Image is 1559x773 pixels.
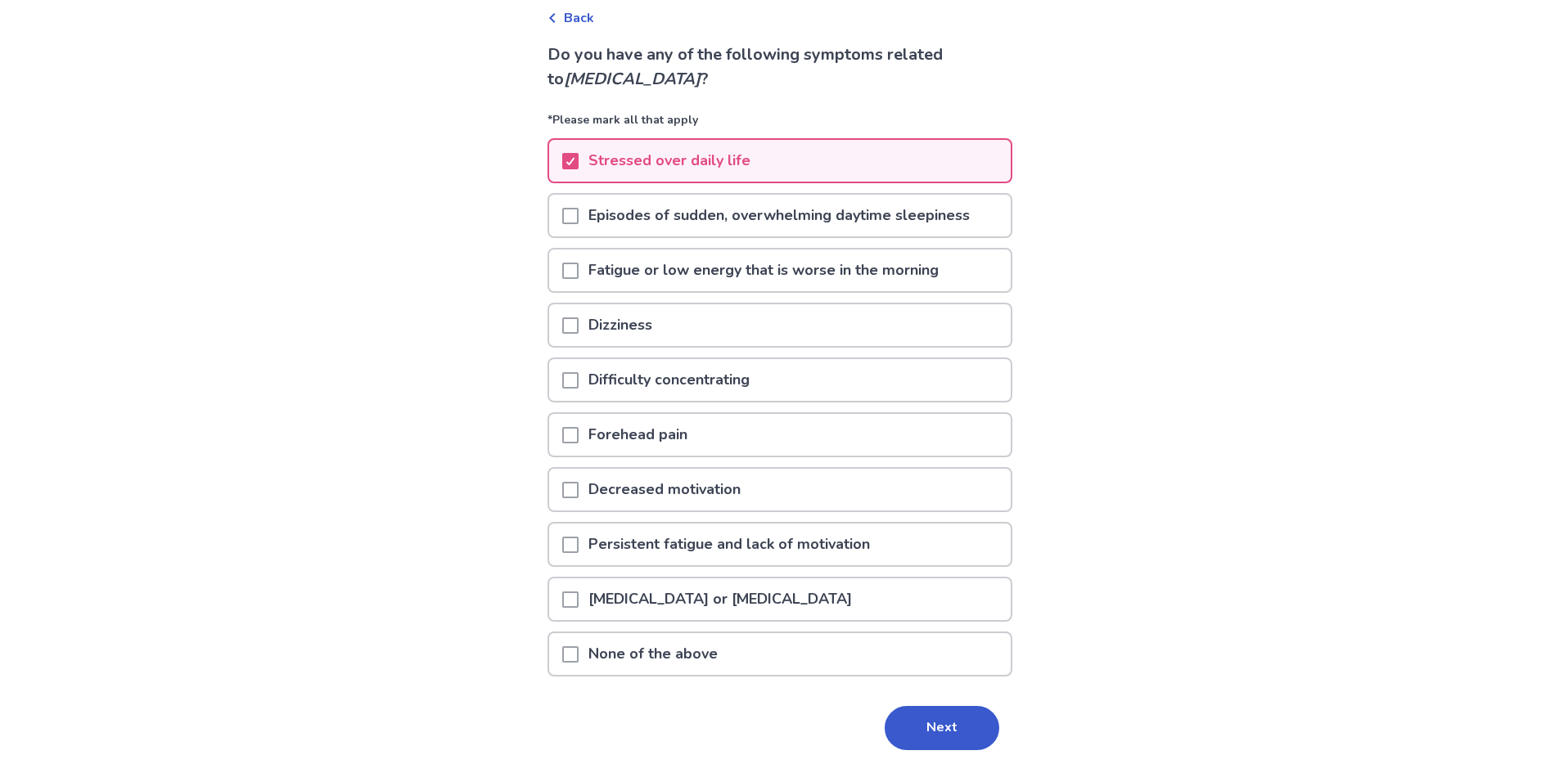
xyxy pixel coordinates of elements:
[579,524,880,565] p: Persistent fatigue and lack of motivation
[579,195,980,236] p: Episodes of sudden, overwhelming daytime sleepiness
[579,469,750,510] p: Decreased motivation
[885,706,999,750] button: Next
[564,68,701,90] i: [MEDICAL_DATA]
[579,140,760,182] p: Stressed over daily life
[564,8,594,28] span: Back
[547,111,1012,138] p: *Please mark all that apply
[579,249,948,291] p: Fatigue or low energy that is worse in the morning
[579,304,662,346] p: Dizziness
[579,359,759,401] p: Difficulty concentrating
[579,578,862,620] p: [MEDICAL_DATA] or [MEDICAL_DATA]
[547,43,1012,92] p: Do you have any of the following symptoms related to ?
[579,633,728,675] p: None of the above
[579,414,697,456] p: Forehead pain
